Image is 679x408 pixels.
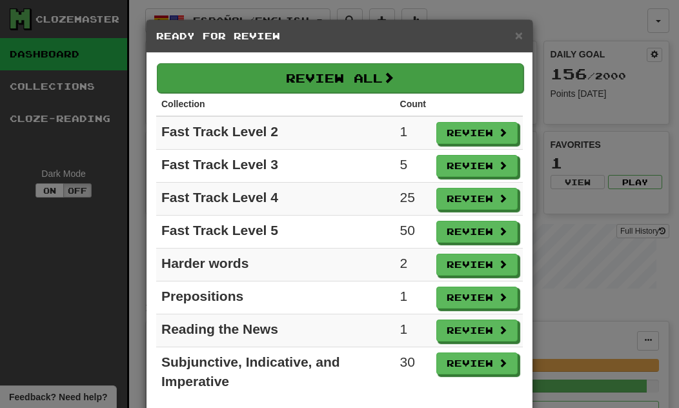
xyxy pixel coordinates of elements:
span: × [515,28,523,43]
td: Fast Track Level 5 [156,216,395,249]
td: 1 [395,116,431,150]
button: Review [436,155,518,177]
button: Review [436,122,518,144]
td: 1 [395,281,431,314]
th: Collection [156,92,395,116]
button: Review All [157,63,523,93]
td: 25 [395,183,431,216]
td: Subjunctive, Indicative, and Imperative [156,347,395,397]
td: 1 [395,314,431,347]
button: Close [515,28,523,42]
th: Count [395,92,431,116]
td: Fast Track Level 3 [156,150,395,183]
td: 5 [395,150,431,183]
button: Review [436,320,518,342]
td: Fast Track Level 2 [156,116,395,150]
button: Review [436,352,518,374]
td: Prepositions [156,281,395,314]
td: Reading the News [156,314,395,347]
button: Review [436,188,518,210]
button: Review [436,254,518,276]
button: Review [436,287,518,309]
td: 2 [395,249,431,281]
td: 50 [395,216,431,249]
td: 30 [395,347,431,397]
td: Fast Track Level 4 [156,183,395,216]
button: Review [436,221,518,243]
td: Harder words [156,249,395,281]
h5: Ready for Review [156,30,523,43]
